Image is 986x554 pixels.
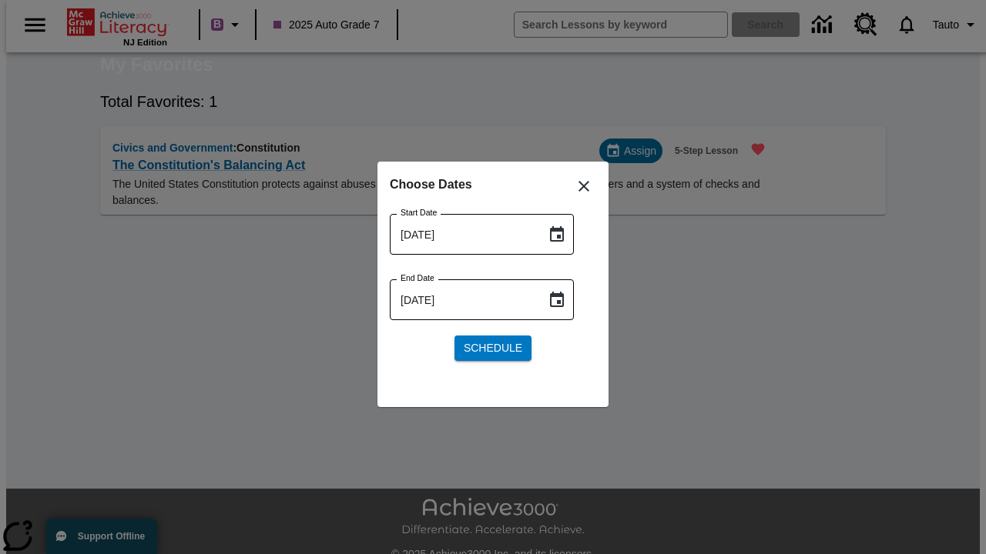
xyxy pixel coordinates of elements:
input: MMMM-DD-YYYY [390,214,535,255]
button: Close [565,168,602,205]
label: End Date [401,272,434,284]
div: Choose date [390,174,596,373]
label: Start Date [401,207,437,219]
input: MMMM-DD-YYYY [390,279,535,320]
span: Schedule [464,340,522,356]
button: Schedule [454,335,532,361]
button: Choose date, selected date is Aug 14, 2025 [542,219,572,250]
button: Choose date, selected date is Aug 14, 2025 [542,285,572,315]
h6: Choose Dates [390,174,596,195]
